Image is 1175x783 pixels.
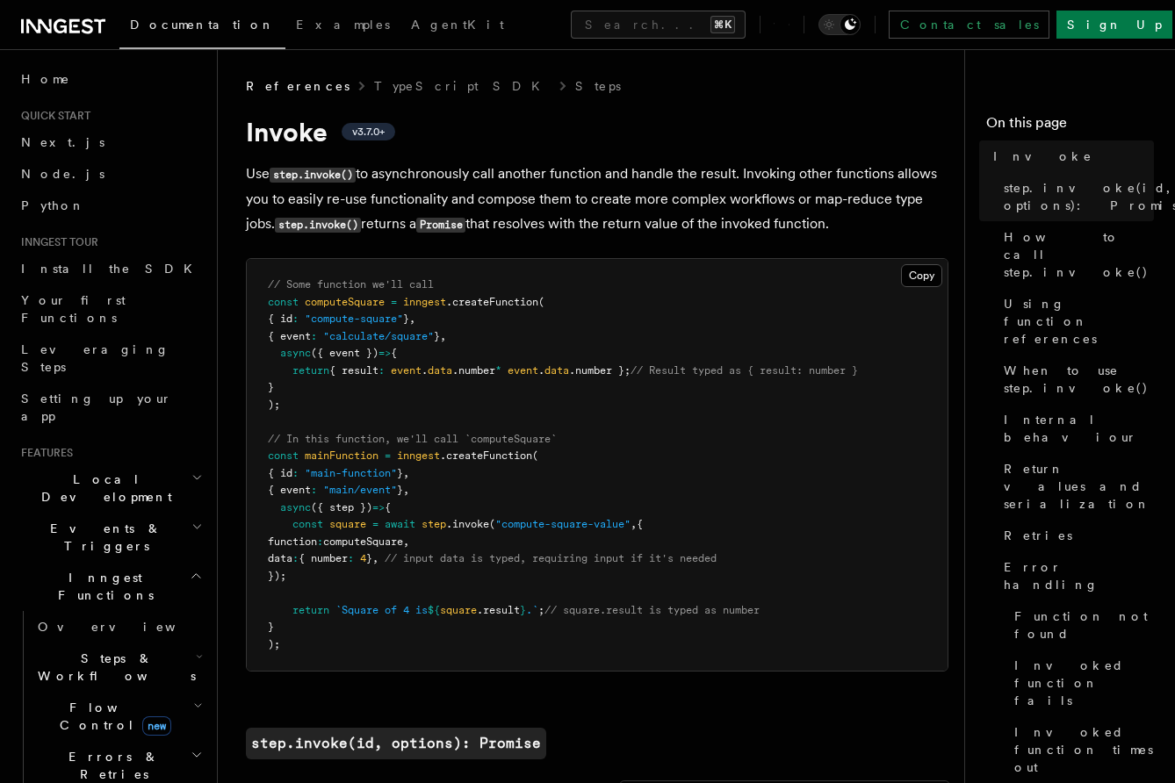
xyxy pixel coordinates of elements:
[544,604,760,616] span: // square.result is typed as number
[268,484,311,496] span: { event
[997,355,1154,404] a: When to use step.invoke()
[31,611,206,643] a: Overview
[21,293,126,325] span: Your first Functions
[440,449,532,462] span: .createFunction
[400,5,515,47] a: AgentKit
[323,330,434,342] span: "calculate/square"
[440,330,446,342] span: ,
[38,620,219,634] span: Overview
[1014,723,1154,776] span: Invoked function times out
[397,467,403,479] span: }
[495,518,631,530] span: "compute-square-value"
[434,330,440,342] span: }
[329,518,366,530] span: square
[403,312,409,325] span: }
[440,604,477,616] span: square
[292,552,299,564] span: :
[268,278,434,291] span: // Some function we'll call
[292,604,329,616] span: return
[268,449,299,462] span: const
[323,484,397,496] span: "main/event"
[14,190,206,221] a: Python
[348,552,354,564] span: :
[428,364,452,377] span: data
[477,604,520,616] span: .result
[391,347,397,359] span: {
[710,16,735,33] kbd: ⌘K
[489,518,495,530] span: (
[637,518,643,530] span: {
[14,513,206,562] button: Events & Triggers
[275,218,361,233] code: step.invoke()
[21,198,85,212] span: Python
[1004,228,1154,281] span: How to call step.invoke()
[14,109,90,123] span: Quick start
[268,621,274,633] span: }
[305,296,385,308] span: computeSquare
[285,5,400,47] a: Examples
[372,518,378,530] span: =
[889,11,1049,39] a: Contact sales
[526,604,538,616] span: .`
[385,501,391,514] span: {
[997,221,1154,288] a: How to call step.invoke()
[422,518,446,530] span: step
[428,604,440,616] span: ${
[142,716,171,736] span: new
[21,342,169,374] span: Leveraging Steps
[391,364,422,377] span: event
[391,296,397,308] span: =
[268,467,292,479] span: { id
[409,312,415,325] span: ,
[14,569,190,604] span: Inngest Functions
[538,296,544,308] span: (
[446,518,489,530] span: .invoke
[360,552,366,564] span: 4
[21,167,105,181] span: Node.js
[997,453,1154,520] a: Return values and serialization
[14,63,206,95] a: Home
[14,471,191,506] span: Local Development
[268,570,286,582] span: });
[403,467,409,479] span: ,
[403,296,446,308] span: inngest
[14,446,73,460] span: Features
[130,18,275,32] span: Documentation
[246,728,546,759] a: step.invoke(id, options): Promise
[268,296,299,308] span: const
[268,330,311,342] span: { event
[14,253,206,284] a: Install the SDK
[1004,558,1154,593] span: Error handling
[446,296,538,308] span: .createFunction
[268,638,280,650] span: );
[378,347,391,359] span: =>
[422,364,428,377] span: .
[246,162,948,237] p: Use to asynchronously call another function and handle the result. Invoking other functions allow...
[352,125,385,139] span: v3.7.0+
[246,116,948,147] h1: Invoke
[31,699,193,734] span: Flow Control
[14,383,206,432] a: Setting up your app
[268,535,317,548] span: function
[268,381,274,393] span: }
[14,126,206,158] a: Next.js
[335,604,428,616] span: `Square of 4 is
[986,140,1154,172] a: Invoke
[366,552,372,564] span: }
[296,18,390,32] span: Examples
[997,520,1154,551] a: Retries
[270,168,356,183] code: step.invoke()
[508,364,538,377] span: event
[317,535,323,548] span: :
[1004,411,1154,446] span: Internal behaviour
[21,70,70,88] span: Home
[1007,716,1154,783] a: Invoked function times out
[1004,460,1154,513] span: Return values and serialization
[31,748,191,783] span: Errors & Retries
[532,449,538,462] span: (
[544,364,569,377] span: data
[292,467,299,479] span: :
[1014,657,1154,709] span: Invoked function fails
[305,449,378,462] span: mainFunction
[378,364,385,377] span: :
